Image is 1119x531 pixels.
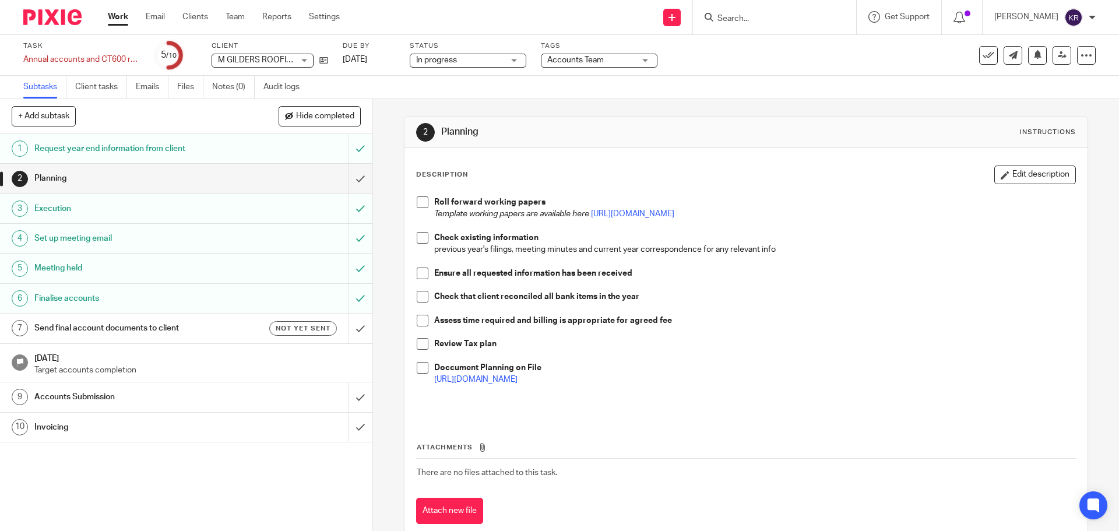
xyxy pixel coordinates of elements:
span: In progress [416,56,457,64]
a: Settings [309,11,340,23]
h1: Meeting held [34,259,236,277]
label: Status [410,41,526,51]
a: Files [177,76,203,99]
div: 6 [12,290,28,307]
a: Email [146,11,165,23]
div: 5 [161,48,177,62]
h1: Send final account documents to client [34,319,236,337]
a: [URL][DOMAIN_NAME] [434,375,518,384]
strong: Assess time required and billing is appropriate for agreed fee [434,317,672,325]
span: M GILDERS ROOFING CONTRACTS LIMITED [218,56,381,64]
button: Edit description [994,166,1076,184]
span: Attachments [417,444,473,451]
strong: Check existing information [434,234,539,242]
img: svg%3E [1064,8,1083,27]
div: 9 [12,389,28,405]
span: Not yet sent [276,323,330,333]
span: Accounts Team [547,56,604,64]
button: + Add subtask [12,106,76,126]
strong: Doccument Planning on File [434,364,541,372]
h1: Finalise accounts [34,290,236,307]
div: 2 [12,171,28,187]
label: Due by [343,41,395,51]
h1: Invoicing [34,419,236,436]
a: [URL][DOMAIN_NAME] [591,210,674,218]
span: There are no files attached to this task. [417,469,557,477]
strong: Review Tax plan [434,340,497,348]
a: Emails [136,76,168,99]
a: Team [226,11,245,23]
strong: Ensure all requested information has been received [434,269,632,277]
h1: Set up meeting email [34,230,236,247]
div: 3 [12,201,28,217]
h1: Planning [34,170,236,187]
img: Pixie [23,9,82,25]
div: Instructions [1020,128,1076,137]
button: Hide completed [279,106,361,126]
div: 4 [12,230,28,247]
p: Target accounts completion [34,364,361,376]
h1: Execution [34,200,236,217]
p: Description [416,170,468,180]
a: Work [108,11,128,23]
h1: Request year end information from client [34,140,236,157]
div: 2 [416,123,435,142]
h1: Accounts Submission [34,388,236,406]
a: Audit logs [263,76,308,99]
span: [DATE] [343,55,367,64]
div: 5 [12,261,28,277]
div: Annual accounts and CT600 return - August 2024 [23,54,140,65]
a: Subtasks [23,76,66,99]
input: Search [716,14,821,24]
span: Get Support [885,13,930,21]
h1: [DATE] [34,350,361,364]
div: 10 [12,419,28,435]
span: Hide completed [296,112,354,121]
strong: Roll forward working papers [434,198,546,206]
a: Notes (0) [212,76,255,99]
div: 1 [12,140,28,157]
a: Clients [182,11,208,23]
small: /10 [166,52,177,59]
label: Tags [541,41,657,51]
label: Client [212,41,328,51]
label: Task [23,41,140,51]
a: Client tasks [75,76,127,99]
div: Annual accounts and CT600 return - [DATE] [23,54,140,65]
strong: Check that client reconciled all bank items in the year [434,293,639,301]
h1: Planning [441,126,771,138]
button: Attach new file [416,498,483,524]
a: Reports [262,11,291,23]
p: previous year's filings, meeting minutes and current year correspondence for any relevant info [434,232,1075,268]
p: [PERSON_NAME] [994,11,1058,23]
div: 7 [12,320,28,336]
em: Template working papers are available here [434,210,589,218]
